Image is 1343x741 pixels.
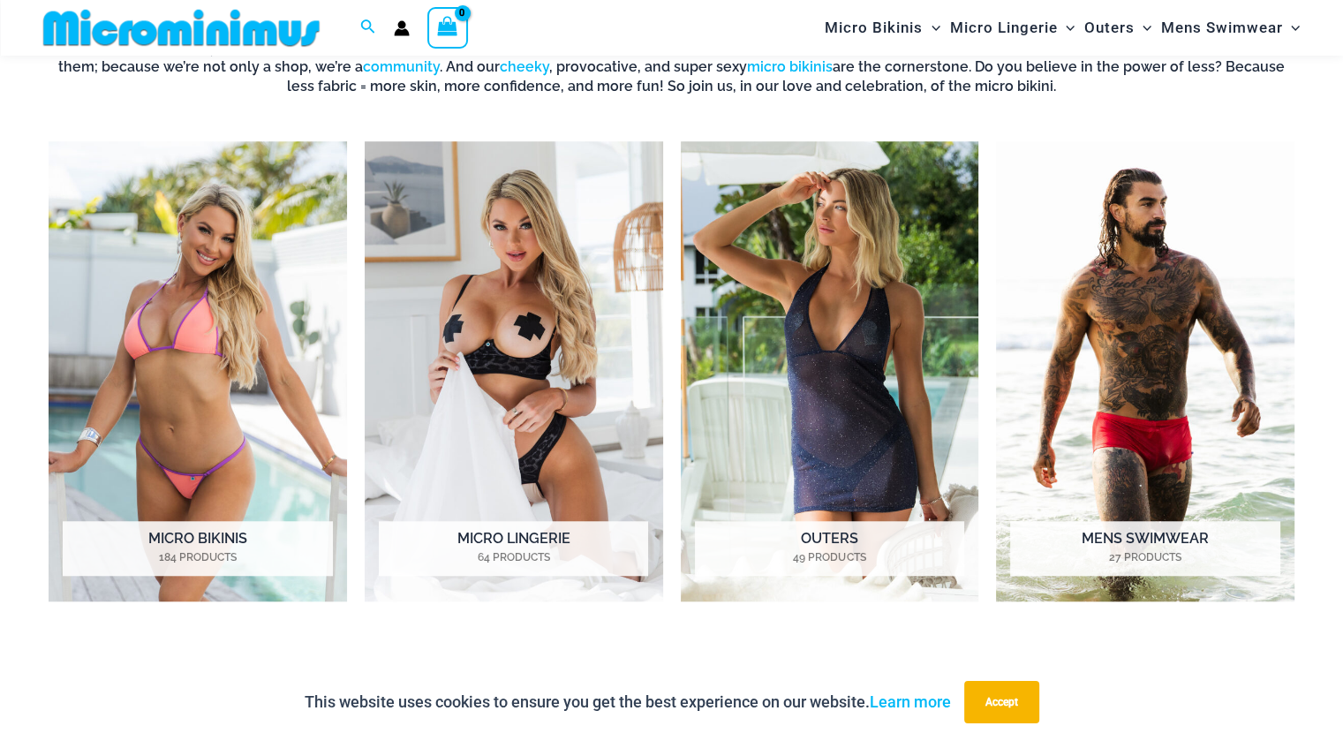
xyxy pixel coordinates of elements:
[996,141,1294,601] a: Visit product category Mens Swimwear
[49,141,347,601] img: Micro Bikinis
[1156,5,1304,50] a: Mens SwimwearMenu ToggleMenu Toggle
[695,549,964,565] mark: 49 Products
[36,8,327,48] img: MM SHOP LOGO FLAT
[820,5,945,50] a: Micro BikinisMenu ToggleMenu Toggle
[363,58,440,75] a: community
[63,521,332,576] h2: Micro Bikinis
[379,521,648,576] h2: Micro Lingerie
[365,141,663,601] img: Micro Lingerie
[681,141,979,601] a: Visit product category Outers
[49,141,347,601] a: Visit product category Micro Bikinis
[949,5,1057,50] span: Micro Lingerie
[870,692,951,711] a: Learn more
[427,7,468,48] a: View Shopping Cart, empty
[695,521,964,576] h2: Outers
[747,58,833,75] a: micro bikinis
[305,689,951,715] p: This website uses cookies to ensure you get the best experience on our website.
[500,58,549,75] a: cheeky
[1010,549,1279,565] mark: 27 Products
[964,681,1039,723] button: Accept
[681,141,979,601] img: Outers
[63,549,332,565] mark: 184 Products
[365,141,663,601] a: Visit product category Micro Lingerie
[1079,5,1156,50] a: OutersMenu ToggleMenu Toggle
[1083,5,1134,50] span: Outers
[1282,5,1300,50] span: Menu Toggle
[49,38,1294,97] h6: This is the extraordinary world of Microminimus, the ultimate destination for the micro bikini, c...
[1134,5,1151,50] span: Menu Toggle
[1010,521,1279,576] h2: Mens Swimwear
[379,549,648,565] mark: 64 Products
[818,3,1308,53] nav: Site Navigation
[1160,5,1282,50] span: Mens Swimwear
[394,20,410,36] a: Account icon link
[1057,5,1075,50] span: Menu Toggle
[945,5,1079,50] a: Micro LingerieMenu ToggleMenu Toggle
[360,17,376,39] a: Search icon link
[996,141,1294,601] img: Mens Swimwear
[923,5,940,50] span: Menu Toggle
[825,5,923,50] span: Micro Bikinis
